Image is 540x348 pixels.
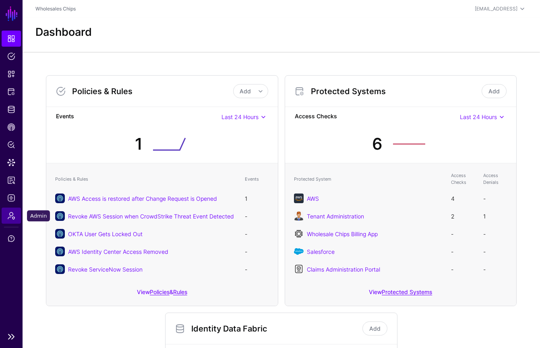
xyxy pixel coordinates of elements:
th: Protected System [290,168,447,189]
td: - [447,225,479,243]
td: - [447,260,479,278]
span: Dashboard [7,35,15,43]
a: Revoke AWS Session when CrowdStrike Threat Event Detected [68,213,234,220]
a: Tenant Administration [307,213,364,220]
a: Policies [150,288,170,295]
a: Rules [173,288,187,295]
td: - [479,260,511,278]
a: Protected Systems [382,288,432,295]
div: Admin [27,210,50,222]
a: SGNL [5,5,19,23]
a: Data Lens [2,154,21,171]
a: Reports [2,172,21,188]
span: Data Lens [7,159,15,167]
th: Events [241,168,273,189]
div: [EMAIL_ADDRESS] [475,5,517,12]
a: Admin [2,208,21,224]
th: Policies & Rules [51,168,240,189]
td: 2 [447,207,479,225]
img: svg+xml;base64,PHN2ZyB3aWR0aD0iMTI4IiBoZWlnaHQ9IjEyOCIgdmlld0JveD0iMCAwIDEyOCAxMjgiIGZpbGw9Im5vbm... [294,211,304,221]
img: svg+xml;base64,PD94bWwgdmVyc2lvbj0iMS4wIiBlbmNvZGluZz0iVVRGLTgiPz4KPHN2ZyB2ZXJzaW9uPSIxLjEiIHZpZX... [294,247,304,256]
a: AWS Identity Center Access Removed [68,248,168,255]
td: - [241,260,273,278]
span: Protected Systems [7,88,15,96]
div: 6 [372,132,383,156]
span: Policy Lens [7,141,15,149]
div: 1 [135,132,143,156]
td: - [447,243,479,260]
a: Revoke ServiceNow Session [68,266,143,273]
span: Identity Data Fabric [7,105,15,113]
div: View & [46,283,277,306]
td: - [479,243,511,260]
a: Snippets [2,66,21,82]
span: Reports [7,176,15,184]
span: Add [240,88,251,95]
a: AWS Access is restored after Change Request is Opened [68,195,217,202]
h3: Identity Data Fabric [191,324,360,334]
h2: Dashboard [35,25,92,38]
strong: Access Checks [295,112,460,122]
span: Support [7,235,15,243]
a: Policies [2,48,21,64]
img: svg+xml;base64,PHN2ZyB3aWR0aD0iMjQiIGhlaWdodD0iMjQiIHZpZXdCb3g9IjAgMCAyNCAyNCIgZmlsbD0ibm9uZSIgeG... [294,229,304,239]
span: Last 24 Hours [460,113,497,120]
td: 4 [447,189,479,207]
span: Admin [7,212,15,220]
a: Logs [2,190,21,206]
a: OKTA User Gets Locked Out [68,231,143,237]
a: Policy Lens [2,137,21,153]
td: - [241,225,273,243]
a: Wholesale Chips Billing App [307,231,378,237]
a: Wholesales Chips [35,6,76,12]
a: Add [362,321,387,336]
a: Identity Data Fabric [2,101,21,117]
strong: Events [56,112,221,122]
span: Policies [7,52,15,60]
td: - [479,225,511,243]
td: - [479,189,511,207]
img: svg+xml;base64,PHN2ZyB3aWR0aD0iNjQiIGhlaWdodD0iNjQiIHZpZXdCb3g9IjAgMCA2NCA2NCIgZmlsbD0ibm9uZSIgeG... [294,194,304,203]
td: 1 [479,207,511,225]
h3: Protected Systems [311,86,480,96]
a: CAEP Hub [2,119,21,135]
span: Logs [7,194,15,202]
a: Dashboard [2,31,21,47]
span: Last 24 Hours [221,113,259,120]
a: Salesforce [307,248,335,255]
a: AWS [307,195,319,202]
a: Add [482,84,507,98]
td: - [241,207,273,225]
td: - [241,243,273,260]
a: Claims Administration Portal [307,266,380,273]
th: Access Checks [447,168,479,189]
img: svg+xml;base64,PHN2ZyB3aWR0aD0iMjQiIGhlaWdodD0iMjQiIHZpZXdCb3g9IjAgMCAyNCAyNCIgZmlsbD0ibm9uZSIgeG... [294,264,304,274]
td: 1 [241,189,273,207]
div: View [285,283,516,306]
span: Snippets [7,70,15,78]
span: CAEP Hub [7,123,15,131]
h3: Policies & Rules [72,86,233,96]
th: Access Denials [479,168,511,189]
a: Protected Systems [2,84,21,100]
